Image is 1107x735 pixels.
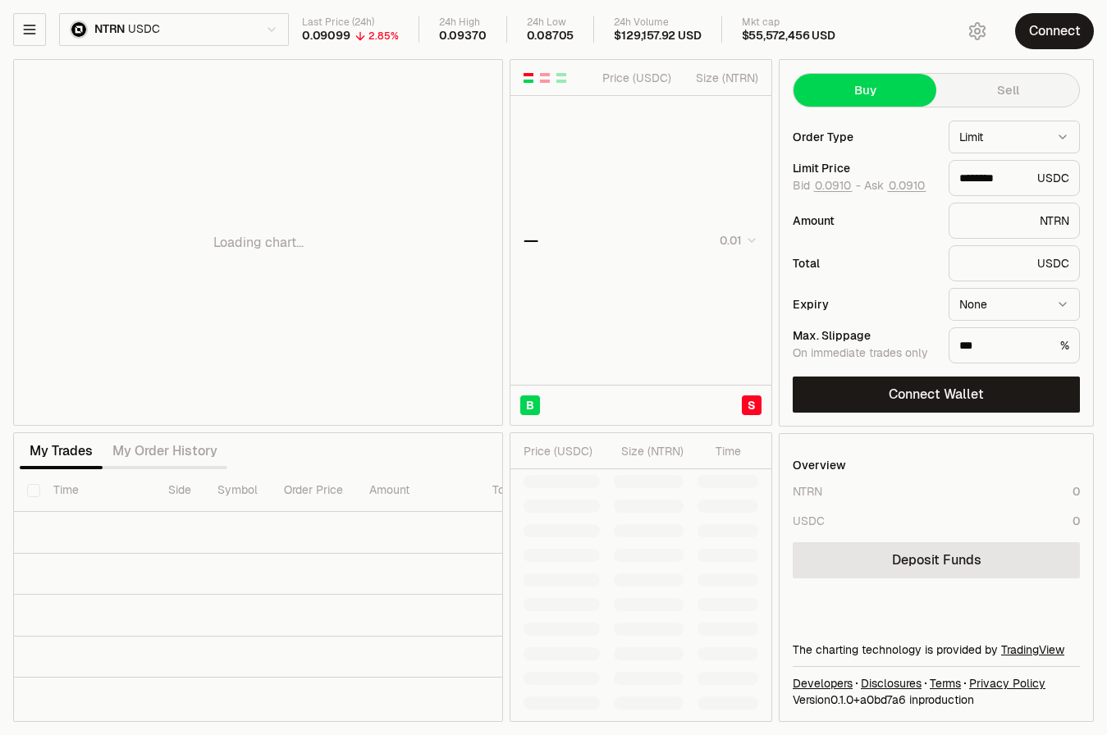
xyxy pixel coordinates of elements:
[614,16,701,29] div: 24h Volume
[887,179,926,192] button: 0.0910
[302,16,399,29] div: Last Price (24h)
[614,29,701,43] div: $129,157.92 USD
[793,215,935,226] div: Amount
[793,131,935,143] div: Order Type
[27,484,40,497] button: Select all
[793,692,1080,708] div: Version 0.1.0 + in production
[439,16,487,29] div: 24h High
[368,30,399,43] div: 2.85%
[527,29,574,43] div: 0.08705
[70,21,88,39] img: ntrn.png
[949,288,1080,321] button: None
[813,179,853,192] button: 0.0910
[526,397,534,413] span: B
[524,229,538,252] div: —
[271,469,356,512] th: Order Price
[793,542,1080,578] a: Deposit Funds
[930,675,961,692] a: Terms
[793,258,935,269] div: Total
[793,513,825,529] div: USDC
[793,377,1080,413] button: Connect Wallet
[555,71,568,84] button: Show Buy Orders Only
[40,469,155,512] th: Time
[949,160,1080,196] div: USDC
[793,299,935,310] div: Expiry
[524,443,600,459] div: Price ( USDC )
[155,469,204,512] th: Side
[1073,483,1080,500] div: 0
[793,483,822,500] div: NTRN
[1073,513,1080,529] div: 0
[742,16,835,29] div: Mkt cap
[949,203,1080,239] div: NTRN
[103,435,227,468] button: My Order History
[1015,13,1094,49] button: Connect
[793,179,861,194] span: Bid -
[698,443,741,459] div: Time
[128,22,159,37] span: USDC
[949,245,1080,281] div: USDC
[522,71,535,84] button: Show Buy and Sell Orders
[793,330,935,341] div: Max. Slippage
[793,675,853,692] a: Developers
[538,71,551,84] button: Show Sell Orders Only
[302,29,350,43] div: 0.09099
[748,397,756,413] span: S
[793,641,1080,658] div: The charting technology is provided by
[969,675,1045,692] a: Privacy Policy
[479,469,602,512] th: Total
[861,675,922,692] a: Disclosures
[1001,642,1064,657] a: TradingView
[860,692,906,707] span: a0bd7a6211c143fcf5f7593b7403674c29460a2e
[94,22,125,37] span: NTRN
[439,29,487,43] div: 0.09370
[213,233,304,253] p: Loading chart...
[864,179,926,194] span: Ask
[949,121,1080,153] button: Limit
[793,457,846,473] div: Overview
[598,70,671,86] div: Price ( USDC )
[614,443,684,459] div: Size ( NTRN )
[742,29,835,43] div: $55,572,456 USD
[685,70,758,86] div: Size ( NTRN )
[793,346,935,361] div: On immediate trades only
[204,469,271,512] th: Symbol
[715,231,758,250] button: 0.01
[936,74,1079,107] button: Sell
[794,74,936,107] button: Buy
[356,469,479,512] th: Amount
[527,16,574,29] div: 24h Low
[793,162,935,174] div: Limit Price
[20,435,103,468] button: My Trades
[949,327,1080,363] div: %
